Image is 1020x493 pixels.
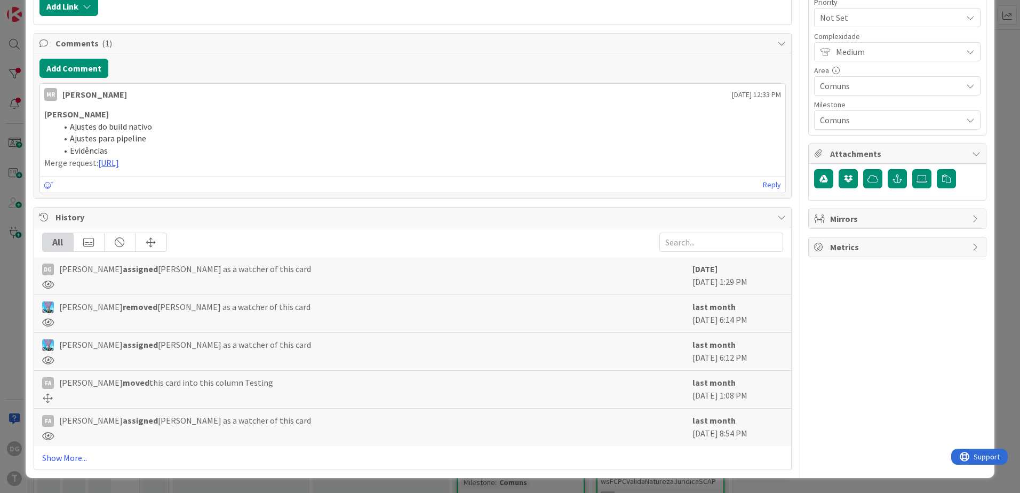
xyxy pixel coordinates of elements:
div: Complexidade [814,33,981,40]
span: Attachments [830,147,967,160]
b: last month [692,415,736,426]
span: History [55,211,772,224]
div: FA [42,377,54,389]
a: [URL] [98,157,119,168]
span: Support [22,2,49,14]
input: Search... [659,233,783,252]
b: assigned [123,264,158,274]
b: removed [123,301,157,312]
img: SF [42,339,54,351]
span: [DATE] 12:33 PM [732,89,781,100]
b: assigned [123,415,158,426]
div: [DATE] 1:29 PM [692,263,783,289]
b: assigned [123,339,158,350]
b: last month [692,377,736,388]
span: [PERSON_NAME] this card into this column Testing [59,376,273,389]
span: [PERSON_NAME] [PERSON_NAME] as a watcher of this card [59,263,311,275]
span: Not Set [820,10,957,25]
span: Evidências [70,145,108,156]
div: [PERSON_NAME] [62,88,127,101]
div: [DATE] 8:54 PM [692,414,783,441]
img: SF [42,301,54,313]
b: [DATE] [692,264,718,274]
div: MR [44,88,57,101]
div: [DATE] 6:12 PM [692,338,783,365]
strong: [PERSON_NAME] [44,109,109,120]
a: Show More... [42,451,783,464]
div: FA [42,415,54,427]
b: moved [123,377,149,388]
span: Comuns [820,78,957,93]
div: Area [814,67,981,74]
a: Reply [763,178,781,192]
span: Merge request: [44,157,98,168]
span: [PERSON_NAME] [PERSON_NAME] as a watcher of this card [59,300,310,313]
span: Comments [55,37,772,50]
span: Ajustes para pipeline [70,133,146,144]
span: Comuns [820,113,957,128]
span: [PERSON_NAME] [PERSON_NAME] as a watcher of this card [59,338,311,351]
b: last month [692,301,736,312]
div: Milestone [814,101,981,108]
span: [PERSON_NAME] [PERSON_NAME] as a watcher of this card [59,414,311,427]
span: Medium [836,44,957,59]
div: [DATE] 1:08 PM [692,376,783,403]
span: Metrics [830,241,967,253]
b: last month [692,339,736,350]
span: Ajustes do build nativo [70,121,152,132]
span: Mirrors [830,212,967,225]
div: DG [42,264,54,275]
div: [DATE] 6:14 PM [692,300,783,327]
div: All [43,233,74,251]
button: Add Comment [39,59,108,78]
span: ( 1 ) [102,38,112,49]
